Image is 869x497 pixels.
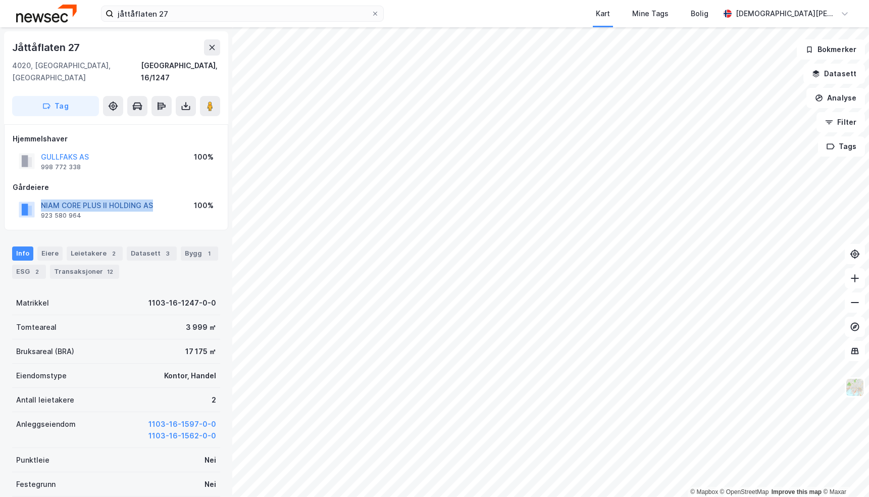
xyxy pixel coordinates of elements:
div: 1103-16-1247-0-0 [148,297,216,309]
div: Nei [205,454,216,466]
div: Punktleie [16,454,49,466]
div: Anleggseiendom [16,418,76,430]
div: Leietakere [67,246,123,261]
div: [DEMOGRAPHIC_DATA][PERSON_NAME] [736,8,837,20]
button: Datasett [803,64,865,84]
div: 3 [163,249,173,259]
button: Filter [816,112,865,132]
div: Jåttåflaten 27 [12,39,82,56]
div: Datasett [127,246,177,261]
a: OpenStreetMap [720,488,769,495]
div: 100% [194,200,214,212]
iframe: Chat Widget [819,449,869,497]
div: 17 175 ㎡ [185,345,216,358]
div: Bruksareal (BRA) [16,345,74,358]
div: Matrikkel [16,297,49,309]
button: Bokmerker [797,39,865,60]
div: Nei [205,478,216,490]
div: Festegrunn [16,478,56,490]
div: 2 [32,267,42,277]
a: Mapbox [690,488,718,495]
div: Mine Tags [632,8,669,20]
div: Gårdeiere [13,181,220,193]
button: Tags [818,136,865,157]
button: Tag [12,96,99,116]
img: Z [845,378,864,397]
div: Transaksjoner [50,265,119,279]
div: 12 [105,267,115,277]
div: Bolig [691,8,708,20]
div: Eiendomstype [16,370,67,382]
div: Eiere [37,246,63,261]
div: Tomteareal [16,321,57,333]
div: Hjemmelshaver [13,133,220,145]
div: 4020, [GEOGRAPHIC_DATA], [GEOGRAPHIC_DATA] [12,60,141,84]
input: Søk på adresse, matrikkel, gårdeiere, leietakere eller personer [114,6,371,21]
div: Kontor, Handel [164,370,216,382]
div: Kart [596,8,610,20]
div: 2 [212,394,216,406]
div: 923 580 964 [41,212,81,220]
div: Info [12,246,33,261]
div: 998 772 338 [41,163,81,171]
div: Antall leietakere [16,394,74,406]
div: Kontrollprogram for chat [819,449,869,497]
button: Analyse [806,88,865,108]
div: 3 999 ㎡ [186,321,216,333]
div: 100% [194,151,214,163]
button: 1103-16-1597-0-0 [148,418,216,430]
div: ESG [12,265,46,279]
div: [GEOGRAPHIC_DATA], 16/1247 [141,60,220,84]
button: 1103-16-1562-0-0 [148,430,216,442]
img: newsec-logo.f6e21ccffca1b3a03d2d.png [16,5,77,22]
div: 2 [109,249,119,259]
a: Improve this map [772,488,822,495]
div: Bygg [181,246,218,261]
div: 1 [204,249,214,259]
